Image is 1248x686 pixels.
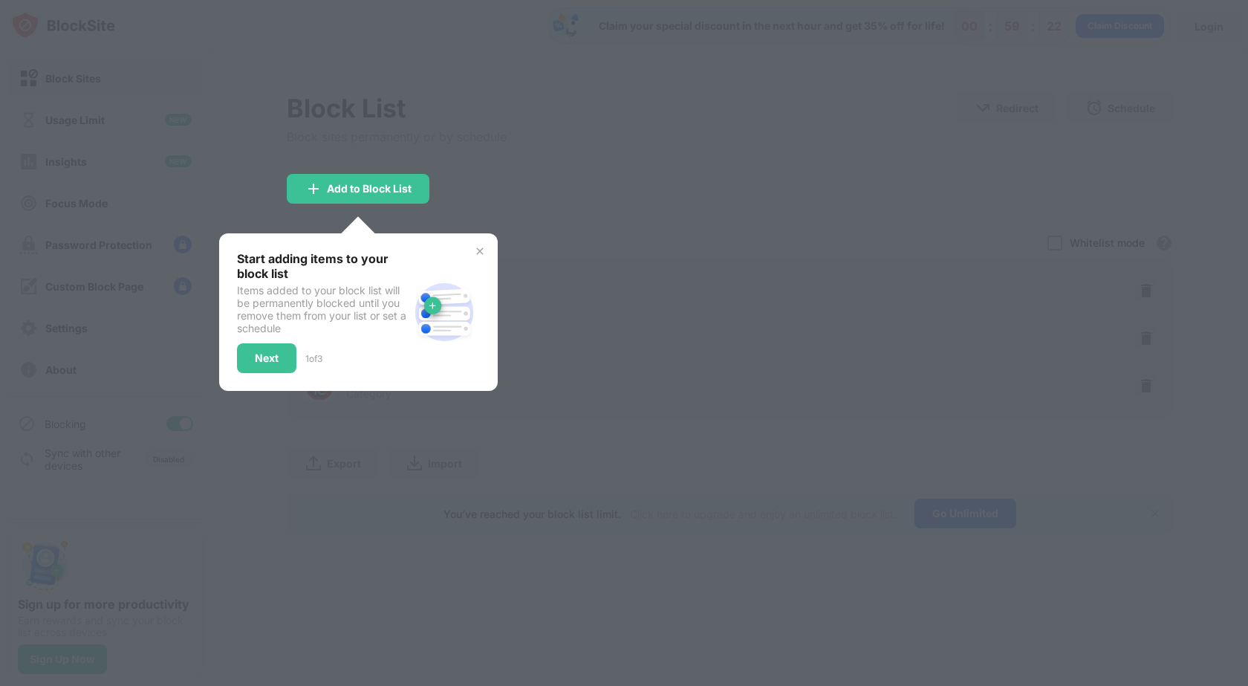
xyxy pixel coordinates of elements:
img: block-site.svg [409,276,480,348]
div: Next [255,352,279,364]
div: Add to Block List [327,183,412,195]
div: Items added to your block list will be permanently blocked until you remove them from your list o... [237,284,409,334]
div: Start adding items to your block list [237,251,409,281]
div: 1 of 3 [305,353,322,364]
img: x-button.svg [474,245,486,257]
